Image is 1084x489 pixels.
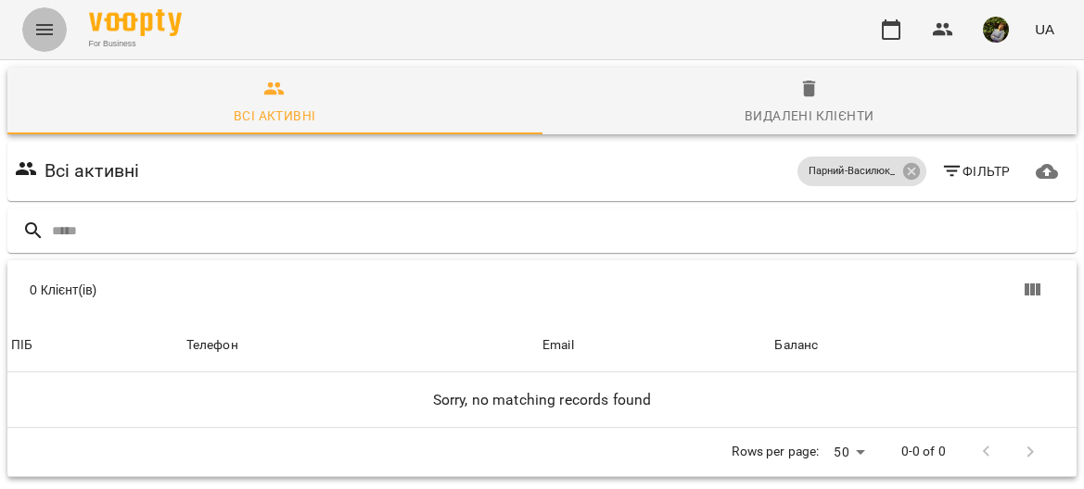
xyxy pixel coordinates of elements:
[809,164,896,180] p: Парний-Василюк_
[11,334,32,357] div: Sort
[11,334,179,357] span: ПІБ
[1027,12,1062,46] button: UA
[45,157,140,185] h6: Всі активні
[941,160,1011,182] span: Фільтр
[901,443,946,461] p: 0-0 of 0
[983,17,1009,43] img: b75e9dd987c236d6cf194ef640b45b7d.jpg
[186,334,238,357] div: Sort
[186,334,238,357] div: Телефон
[774,334,818,357] div: Баланс
[542,334,574,357] div: Sort
[11,334,32,357] div: ПІБ
[732,443,819,461] p: Rows per page:
[774,334,1073,357] span: Баланс
[542,334,574,357] div: Email
[11,387,1073,413] h6: Sorry, no matching records found
[234,105,315,127] div: Всі активні
[745,105,874,127] div: Видалені клієнти
[7,260,1077,320] div: Table Toolbar
[542,334,768,357] span: Email
[89,38,182,50] span: For Business
[186,334,535,357] span: Телефон
[826,439,871,466] div: 50
[30,281,554,299] div: 0 Клієнт(ів)
[774,334,818,357] div: Sort
[22,7,67,52] button: Menu
[934,155,1018,188] button: Фільтр
[1010,268,1054,312] button: Вигляд колонок
[89,9,182,36] img: Voopty Logo
[1035,19,1054,39] span: UA
[797,157,926,186] div: Парний-Василюк_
